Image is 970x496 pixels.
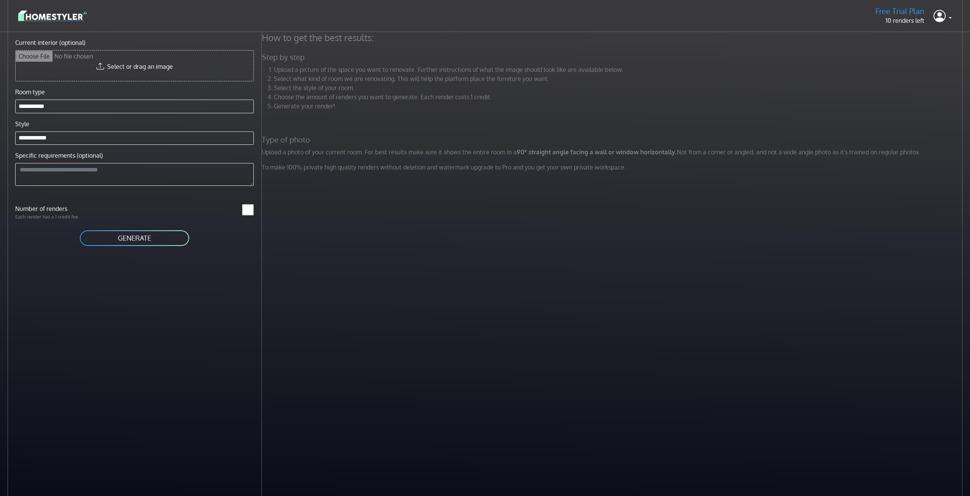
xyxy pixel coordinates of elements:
[257,135,969,144] h5: Type of photo
[274,92,964,101] li: Choose the amount of renders you want to generate. Each render costs 1 credit.
[274,74,964,83] li: Select what kind of room we are renovating. This will help the platform place the furniture you w...
[15,38,85,47] label: Current interior (optional)
[18,9,87,22] img: logo-3de290ba35641baa71223ecac5eacb59cb85b4c7fdf211dc9aaecaaee71ea2f8.svg
[274,83,964,92] li: Select the style of your room.
[11,204,135,213] label: Number of renders
[274,101,964,111] li: Generate your render!
[257,163,969,172] p: To make 100% private high quality renders without deletion and watermark upgrade to Pro and you g...
[15,119,29,128] label: Style
[257,52,969,62] h5: Step by step
[11,213,135,220] p: Each render has a 1 credit fee
[875,16,924,25] p: 10 renders left
[79,230,190,247] button: GENERATE
[274,65,964,74] li: Upload a picture of the space you want to renovate. Further instructions of what the image should...
[15,151,103,160] label: Specific requirements (optional)
[257,32,969,43] h4: How to get the best results:
[875,6,924,16] h5: Free Trial Plan
[15,87,45,97] label: Room type
[257,147,969,157] p: Upload a photo of your current room. For best results make sure it shows the entire room in a Not...
[517,148,677,156] strong: 90° straight angle facing a wall or window horizontally.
